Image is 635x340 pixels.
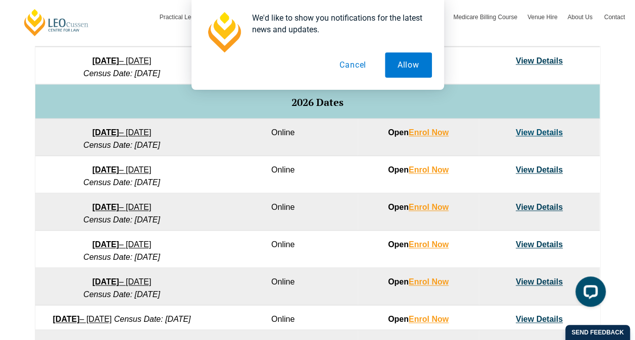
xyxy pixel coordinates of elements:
td: Online [208,193,358,231]
strong: Open [388,165,449,174]
a: Enrol Now [409,315,449,323]
a: [DATE]– [DATE] [92,203,152,211]
a: [DATE]– [DATE] [53,315,112,323]
a: Enrol Now [409,240,449,249]
a: Enrol Now [409,128,449,137]
a: [DATE]– [DATE] [92,165,152,174]
div: We'd like to show you notifications for the latest news and updates. [244,12,432,35]
em: Census Date: [DATE] [83,215,160,224]
a: [DATE]– [DATE] [92,240,152,249]
a: Enrol Now [409,165,449,174]
em: Census Date: [DATE] [114,315,191,323]
strong: [DATE] [92,165,119,174]
iframe: LiveChat chat widget [567,272,610,315]
em: Census Date: [DATE] [83,253,160,261]
strong: Open [388,315,449,323]
strong: Open [388,277,449,286]
em: Census Date: [DATE] [83,178,160,187]
a: Enrol Now [409,277,449,286]
button: Allow [385,52,432,78]
strong: [DATE] [53,315,79,323]
a: [DATE]– [DATE] [92,128,152,137]
td: Online [208,305,358,330]
strong: [DATE] [92,128,119,137]
strong: [DATE] [92,240,119,249]
a: View Details [516,315,563,323]
em: Census Date: [DATE] [83,290,160,299]
a: View Details [516,128,563,137]
strong: Open [388,240,449,249]
a: View Details [516,277,563,286]
td: Online [208,156,358,193]
span: 2026 Dates [291,95,344,109]
button: Cancel [327,52,379,78]
td: Online [208,119,358,156]
a: [DATE]– [DATE] [92,277,152,286]
img: notification icon [204,12,244,52]
a: View Details [516,165,563,174]
strong: Open [388,128,449,137]
strong: [DATE] [92,203,119,211]
em: Census Date: [DATE] [83,141,160,149]
a: View Details [516,203,563,211]
td: Online [208,268,358,305]
a: Enrol Now [409,203,449,211]
strong: [DATE] [92,277,119,286]
strong: Open [388,203,449,211]
td: Online [208,231,358,268]
a: View Details [516,240,563,249]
